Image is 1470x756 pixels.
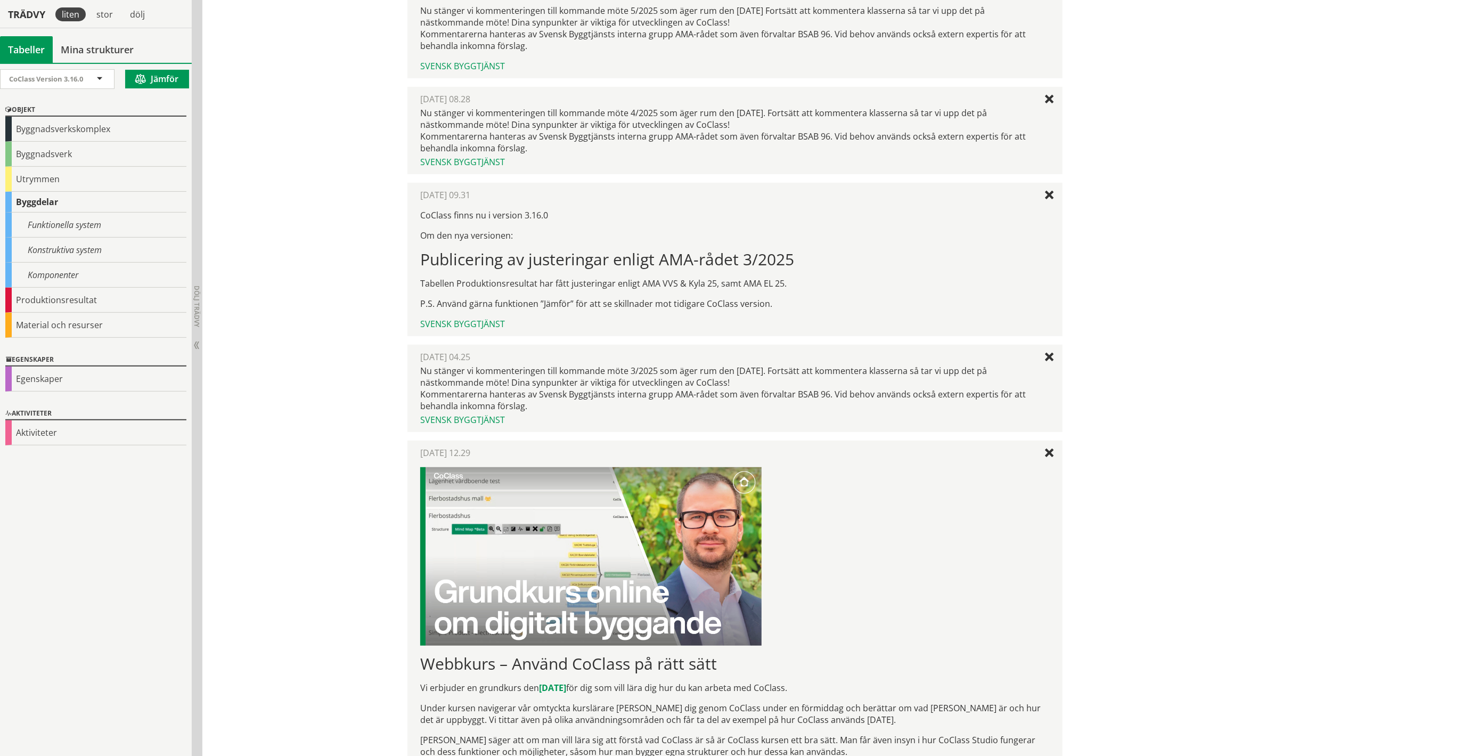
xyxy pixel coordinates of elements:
h1: Publicering av justeringar enligt AMA-rådet 3/2025 [420,250,1049,269]
span: [DATE] 09.31 [420,189,470,201]
p: CoClass finns nu i version 3.16.0 [420,209,1049,221]
div: Svensk Byggtjänst [420,414,1049,426]
div: Egenskaper [5,354,186,367]
h1: Webbkurs – Använd CoClass på rätt sätt [420,654,1049,673]
div: Byggdelar [5,192,186,213]
div: liten [55,7,86,21]
div: Objekt [5,104,186,117]
span: [DATE] 08.28 [420,93,470,105]
a: Mina strukturer [53,36,142,63]
div: Funktionella system [5,213,186,238]
p: Vi erbjuder en grundkurs den för dig som vill lära dig hur du kan arbeta med CoClass. [420,682,1049,694]
div: Egenskaper [5,367,186,392]
div: Utrymmen [5,167,186,192]
div: Svensk Byggtjänst [420,318,1049,330]
div: Nu stänger vi kommenteringen till kommande möte 4/2025 som äger rum den [DATE]. Fortsätt att komm... [420,107,1049,154]
p: Nu stänger vi kommenteringen till kommande möte 5/2025 som äger rum den [DATE] Fortsätt att komme... [420,5,1049,52]
div: Komponenter [5,263,186,288]
div: Byggnadsverkskomplex [5,117,186,142]
span: Dölj trädvy [192,286,201,327]
span: [DATE] 12.29 [420,447,470,459]
div: Aktiviteter [5,420,186,445]
strong: [DATE] [539,682,566,694]
div: Svensk Byggtjänst [420,60,1049,72]
p: Tabellen Produktionsresultat har fått justeringar enligt AMA VVS & Kyla 25, samt AMA EL 25. [420,278,1049,289]
p: P.S. Använd gärna funktionen ”Jämför” för att se skillnader mot tidigare CoClass version. [420,298,1049,310]
button: Jämför [125,70,189,88]
p: Om den nya versionen: [420,230,1049,241]
span: [DATE] 04.25 [420,351,470,363]
div: Byggnadsverk [5,142,186,167]
span: CoClass Version 3.16.0 [9,74,83,84]
div: Material och resurser [5,313,186,338]
div: Konstruktiva system [5,238,186,263]
div: Nu stänger vi kommenteringen till kommande möte 3/2025 som äger rum den [DATE]. Fortsätt att komm... [420,365,1049,412]
div: Produktionsresultat [5,288,186,313]
div: Aktiviteter [5,408,186,420]
p: Under kursen navigerar vår omtyckta kurslärare [PERSON_NAME] dig genom CoClass under en förmiddag... [420,702,1049,726]
div: dölj [124,7,151,21]
div: stor [90,7,119,21]
img: Adam_GrundkursCoClassonline.jpg [420,467,762,646]
div: Svensk Byggtjänst [420,156,1049,168]
div: Trädvy [2,9,51,20]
